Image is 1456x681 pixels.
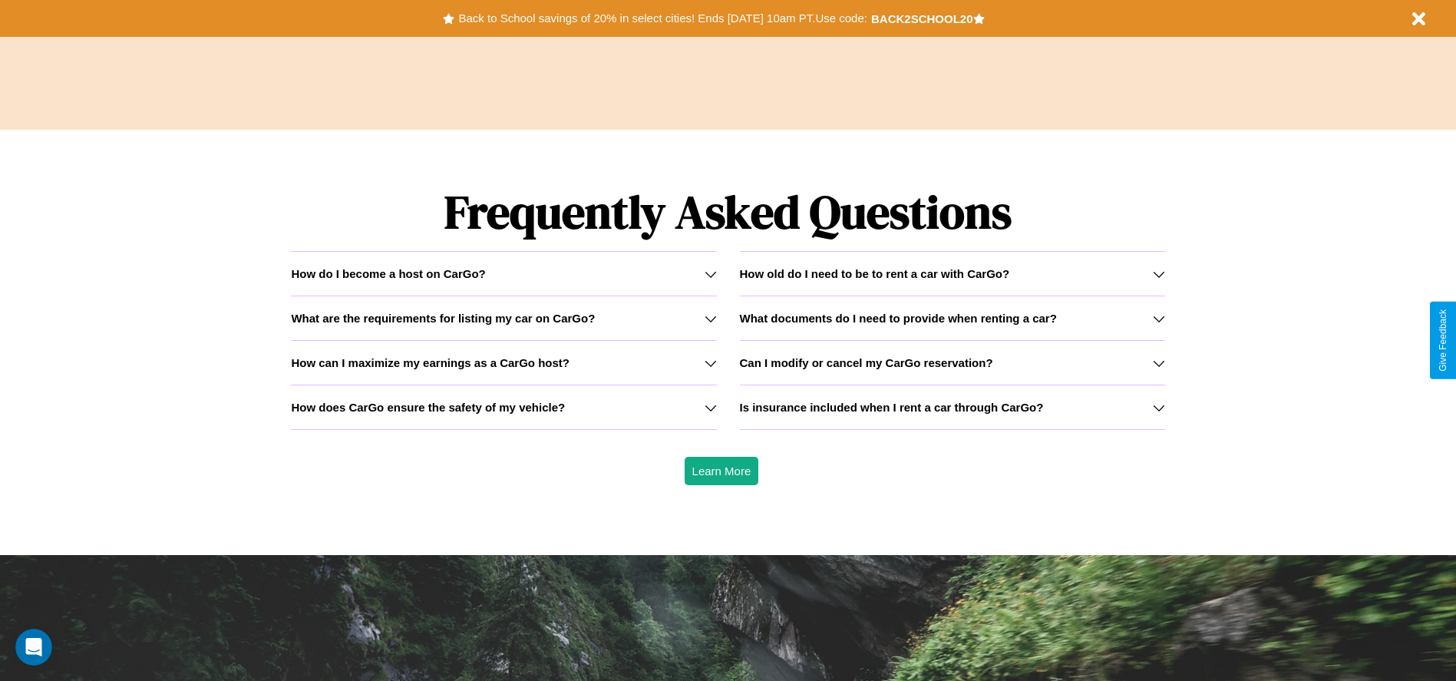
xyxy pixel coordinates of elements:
[15,629,52,666] iframe: Intercom live chat
[291,401,565,414] h3: How does CarGo ensure the safety of my vehicle?
[871,12,973,25] b: BACK2SCHOOL20
[740,312,1057,325] h3: What documents do I need to provide when renting a car?
[740,356,993,369] h3: Can I modify or cancel my CarGo reservation?
[740,401,1044,414] h3: Is insurance included when I rent a car through CarGo?
[454,8,870,29] button: Back to School savings of 20% in select cities! Ends [DATE] 10am PT.Use code:
[685,457,759,485] button: Learn More
[291,356,570,369] h3: How can I maximize my earnings as a CarGo host?
[740,267,1010,280] h3: How old do I need to be to rent a car with CarGo?
[291,312,595,325] h3: What are the requirements for listing my car on CarGo?
[291,267,485,280] h3: How do I become a host on CarGo?
[291,173,1164,251] h1: Frequently Asked Questions
[1438,309,1448,372] div: Give Feedback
